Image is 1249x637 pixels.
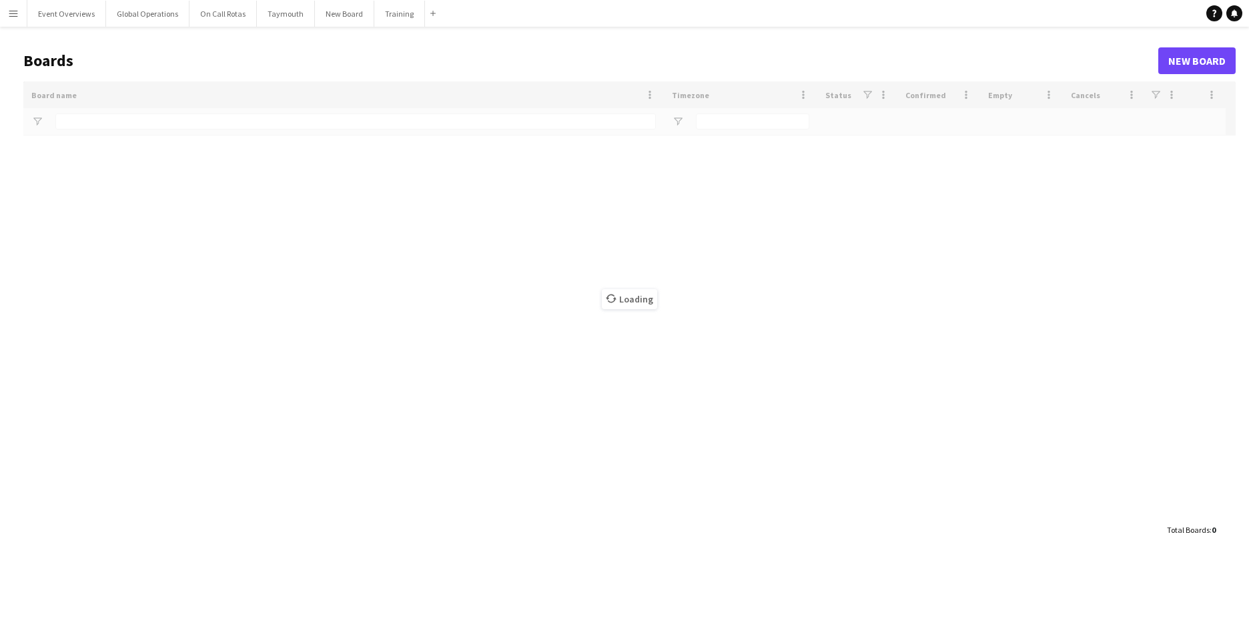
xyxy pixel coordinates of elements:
[374,1,425,27] button: Training
[315,1,374,27] button: New Board
[27,1,106,27] button: Event Overviews
[1167,525,1210,535] span: Total Boards
[1158,47,1236,74] a: New Board
[602,289,657,309] span: Loading
[257,1,315,27] button: Taymouth
[189,1,257,27] button: On Call Rotas
[23,51,1158,71] h1: Boards
[106,1,189,27] button: Global Operations
[1212,525,1216,535] span: 0
[1167,517,1216,543] div: :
